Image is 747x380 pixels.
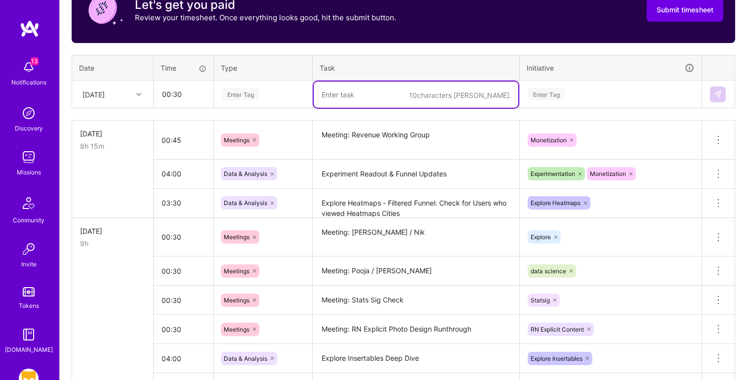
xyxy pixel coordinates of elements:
div: Invite [21,259,37,269]
th: Type [214,55,313,81]
input: HH:MM [154,127,213,153]
input: HH:MM [154,287,213,313]
span: Meetings [224,267,249,275]
textarea: Experiment Readout & Funnel Updates [314,161,518,188]
input: HH:MM [154,161,213,187]
span: Meetings [224,136,249,144]
img: Submit [714,90,722,98]
span: Meetings [224,233,249,241]
div: Initiative [527,62,695,74]
span: data science [531,267,566,275]
span: RN Explicit Content [531,326,584,333]
span: Meetings [224,296,249,304]
img: discovery [19,103,39,123]
div: [DOMAIN_NAME] [5,344,53,355]
img: logo [20,20,40,38]
img: teamwork [19,147,39,167]
span: 13 [31,57,39,65]
div: [DATE] [80,226,145,236]
div: Notifications [11,77,46,87]
span: Monetization [531,136,567,144]
div: 8h 15m [80,141,145,151]
div: 10 characters [PERSON_NAME]. [409,90,511,100]
span: Explore [531,233,551,241]
div: [DATE] [80,128,145,139]
textarea: Meeting: Pooja / [PERSON_NAME] [314,257,518,285]
div: 9h [80,238,145,249]
i: icon Chevron [136,92,141,97]
div: Missions [17,167,41,177]
span: Explore Insertables [531,355,582,362]
img: tokens [23,287,35,296]
th: Task [313,55,520,81]
span: Statsig [531,296,550,304]
input: HH:MM [154,258,213,284]
textarea: Meeting: RN Explicit Photo Design Runthrough [314,316,518,343]
div: Community [13,215,44,225]
textarea: Meeting: Revenue Working Group [314,122,518,159]
div: Tokens [19,300,39,311]
textarea: Meeting: Stats Sig Check [314,287,518,314]
div: Discovery [15,123,43,133]
img: bell [19,57,39,77]
div: [DATE] [83,89,105,99]
input: HH:MM [154,345,213,372]
div: Time [161,63,207,73]
span: Data & Analysis [224,170,267,177]
textarea: Explore Heatmaps - Filtered Funnel: Check for Users who viewed Heatmaps Cities [314,190,518,217]
input: HH:MM [154,224,213,250]
img: guide book [19,325,39,344]
input: HH:MM [154,316,213,342]
span: Data & Analysis [224,355,267,362]
span: Data & Analysis [224,199,267,207]
textarea: Explore Insertables Deep Dive [314,345,518,372]
input: HH:MM [154,81,213,107]
img: Community [17,191,41,215]
div: Enter Tag [528,86,565,102]
span: Explore Heatmaps [531,199,581,207]
input: HH:MM [154,190,213,216]
span: Monetization [590,170,626,177]
img: Invite [19,239,39,259]
textarea: Meeting: [PERSON_NAME] / Nik [314,219,518,256]
span: Submit timesheet [657,5,713,15]
th: Date [72,55,154,81]
span: Experimentation [531,170,575,177]
div: Enter Tag [222,86,259,102]
p: Review your timesheet. Once everything looks good, hit the submit button. [135,12,396,23]
span: Meetings [224,326,249,333]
